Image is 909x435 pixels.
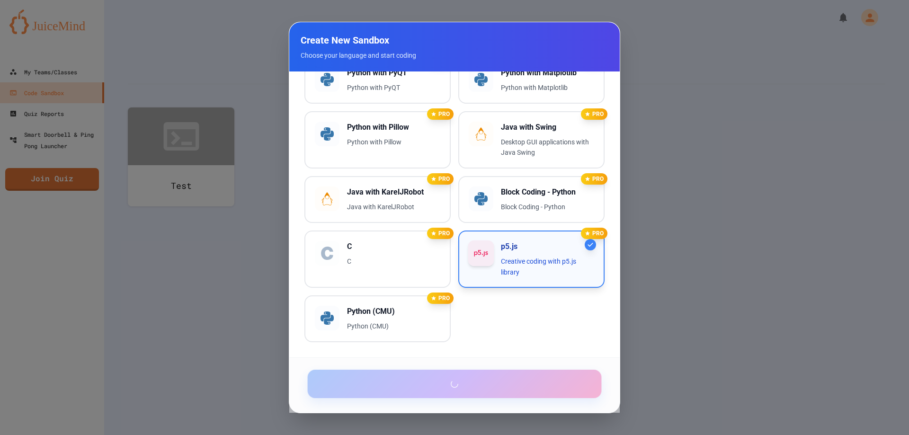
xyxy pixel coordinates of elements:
div: PRO [427,228,454,239]
h3: Java with KarelJRobot [347,186,440,198]
p: Python with Matplotlib [501,82,594,93]
h3: Java with Swing [501,122,594,133]
div: PRO [427,173,454,185]
p: Choose your language and start coding [301,51,608,60]
p: Python with PyQT [347,82,440,93]
p: Python (CMU) [347,321,440,332]
h3: Python with PyQT [347,67,440,79]
h3: Python with Pillow [347,122,440,133]
h3: C [347,241,440,252]
h3: p5.js [501,241,594,252]
p: Java with KarelJRobot [347,202,440,213]
div: PRO [581,108,607,120]
h3: Block Coding - Python [501,186,594,198]
h3: Python (CMU) [347,306,440,317]
h2: Create New Sandbox [301,34,608,47]
p: Block Coding - Python [501,202,594,213]
p: Python with Pillow [347,137,440,148]
div: PRO [581,173,607,185]
div: PRO [427,108,454,120]
h3: Python with Matplotlib [501,67,594,79]
p: Desktop GUI applications with Java Swing [501,137,594,159]
p: C [347,256,440,267]
div: PRO [581,228,607,239]
p: Creative coding with p5.js library [501,256,594,278]
div: PRO [427,293,454,304]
